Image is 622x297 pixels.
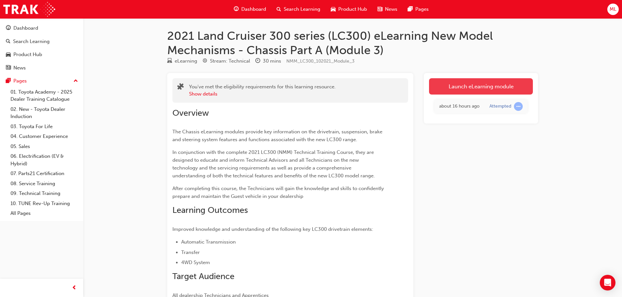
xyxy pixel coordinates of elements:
[172,205,248,215] span: Learning Outcomes
[6,65,11,71] span: news-icon
[3,62,81,74] a: News
[13,24,38,32] div: Dashboard
[326,3,372,16] a: car-iconProduct Hub
[514,102,523,111] span: learningRecordVerb_ATTEMPT-icon
[241,6,266,13] span: Dashboard
[403,3,434,16] a: pages-iconPages
[372,3,403,16] a: news-iconNews
[181,239,236,245] span: Automatic Transmission
[8,179,81,189] a: 08. Service Training
[255,58,260,64] span: clock-icon
[8,122,81,132] a: 03. Toyota For Life
[439,103,480,110] div: Thu Sep 18 2025 15:20:46 GMT+1000 (Australian Eastern Standard Time)
[189,83,336,98] div: You've met the eligibility requirements for this learning resource.
[331,5,336,13] span: car-icon
[3,2,55,17] img: Trak
[202,57,250,65] div: Stream
[6,39,10,45] span: search-icon
[172,149,375,179] span: In conjunction with the complete 2021 LC300 (NMM) Technical Training Course, they are designed to...
[8,199,81,209] a: 10. TUNE Rev-Up Training
[6,78,11,84] span: pages-icon
[72,284,77,292] span: prev-icon
[73,77,78,85] span: up-icon
[189,90,217,98] button: Show details
[408,5,413,13] span: pages-icon
[175,57,197,65] div: eLearning
[429,78,533,95] a: Launch eLearning module
[271,3,326,16] a: search-iconSearch Learning
[607,4,619,15] button: ML
[3,75,81,87] button: Pages
[202,58,207,64] span: target-icon
[610,6,616,13] span: ML
[167,29,538,57] h1: 2021 Land Cruiser 300 series (LC300) eLearning New Model Mechanisms - Chassis Part A (Module 3)
[377,5,382,13] span: news-icon
[8,104,81,122] a: 02. New - Toyota Dealer Induction
[177,84,184,91] span: puzzle-icon
[8,87,81,104] a: 01. Toyota Academy - 2025 Dealer Training Catalogue
[13,38,50,45] div: Search Learning
[3,22,81,34] a: Dashboard
[6,25,11,31] span: guage-icon
[6,52,11,58] span: car-icon
[13,77,27,85] div: Pages
[286,58,355,64] span: Learning resource code
[8,151,81,169] a: 06. Electrification (EV & Hybrid)
[210,57,250,65] div: Stream: Technical
[3,36,81,48] a: Search Learning
[172,226,373,232] span: Improved knowledge and understanding of the following key LC300 drivetrain elements:
[3,49,81,61] a: Product Hub
[385,6,397,13] span: News
[181,260,210,265] span: 4WD System
[415,6,429,13] span: Pages
[8,169,81,179] a: 07. Parts21 Certification
[277,5,281,13] span: search-icon
[8,131,81,141] a: 04. Customer Experience
[167,57,197,65] div: Type
[172,108,209,118] span: Overview
[172,271,234,281] span: Target Audience
[229,3,271,16] a: guage-iconDashboard
[3,21,81,75] button: DashboardSearch LearningProduct HubNews
[489,103,511,110] div: Attempted
[263,57,281,65] div: 30 mins
[600,275,615,290] div: Open Intercom Messenger
[13,51,42,58] div: Product Hub
[338,6,367,13] span: Product Hub
[8,141,81,152] a: 05. Sales
[13,64,26,72] div: News
[255,57,281,65] div: Duration
[181,249,200,255] span: Transfer
[172,186,385,199] span: After completing this course, the Technicians will gain the knowledge and skills to confidently p...
[234,5,239,13] span: guage-icon
[8,188,81,199] a: 09. Technical Training
[172,129,384,142] span: The Chassis eLearning modules provide key information on the drivetrain, suspension, brake and st...
[284,6,320,13] span: Search Learning
[8,208,81,218] a: All Pages
[167,58,172,64] span: learningResourceType_ELEARNING-icon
